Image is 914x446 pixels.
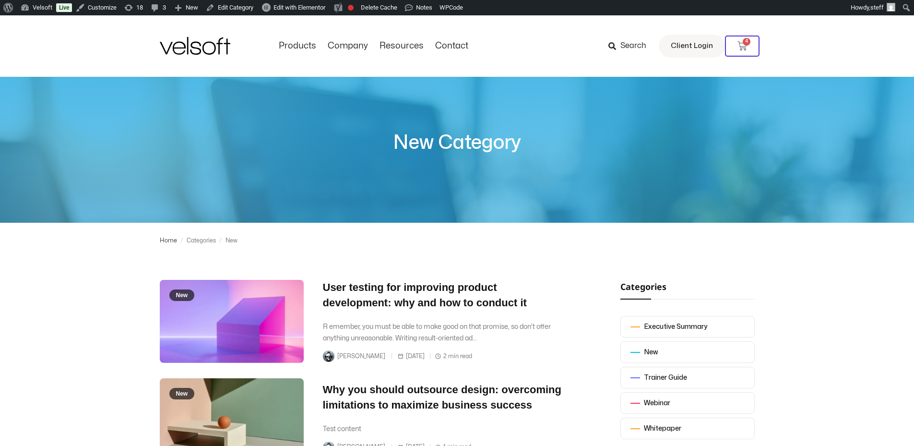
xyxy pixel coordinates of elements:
div: Trainer Guide [644,372,687,384]
span: New [169,289,195,301]
a: New [620,341,755,363]
span: 2 min read [435,350,472,363]
a: Whitepaper [620,418,755,439]
a: Trainer Guide [620,367,755,388]
div: / [177,234,187,247]
span: [DATE] [397,350,427,363]
a: New [160,280,304,363]
div: Categories [187,234,216,247]
a: Why you should outsource design: overcoming limitations to maximize business success [323,384,561,411]
a: Executive Summary [620,316,755,338]
nav: Menu [273,41,474,51]
div: New [226,234,237,247]
a: ProductsMenu Toggle [273,41,322,51]
a: Home [160,234,177,247]
h2: Categories [620,280,755,293]
div: Focus keyphrase not set [348,5,354,11]
a: 4 [725,36,760,57]
span: Search [620,40,646,52]
span: New [169,388,195,399]
a: ResourcesMenu Toggle [374,41,429,51]
span: Client Login [671,40,713,52]
span: Edit with Elementor [273,4,325,11]
div: / [216,234,226,247]
div: Webinar [644,398,670,409]
div: R emember, you must be able to make good on that promise, so don’t offer anything unreasonable. W... [323,321,563,344]
span: steff [870,4,884,11]
a: Client Login [659,35,725,58]
div: Executive Summary [644,321,707,333]
div: Test content [323,423,563,435]
div: New [644,347,658,358]
img: Velsoft Training Materials [160,37,230,55]
a: Search [608,38,653,54]
a: User testing for improving product development: why and how to conduct it [323,281,527,309]
div: Whitepaper [644,423,681,434]
a: ContactMenu Toggle [429,41,474,51]
span: 4 [743,38,750,46]
a: Webinar [620,392,755,414]
a: CompanyMenu Toggle [322,41,374,51]
a: Live [56,3,72,12]
span: [PERSON_NAME] [337,350,390,363]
